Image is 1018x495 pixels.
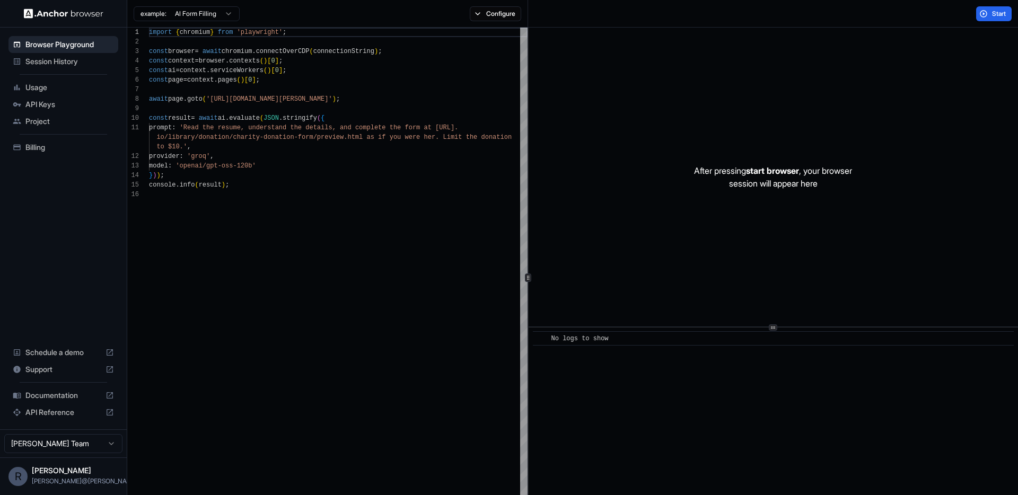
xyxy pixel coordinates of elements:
[8,344,118,361] div: Schedule a demo
[32,477,143,485] span: rodrigo@tripperwith.us
[283,67,286,74] span: ;
[168,57,195,65] span: context
[310,48,313,55] span: (
[127,56,139,66] div: 4
[218,114,225,122] span: ai
[25,390,101,401] span: Documentation
[175,67,179,74] span: =
[279,67,283,74] span: ]
[206,95,332,103] span: '[URL][DOMAIN_NAME][PERSON_NAME]'
[172,124,175,131] span: :
[149,29,172,36] span: import
[25,116,114,127] span: Project
[175,181,179,189] span: .
[8,387,118,404] div: Documentation
[127,66,139,75] div: 5
[229,57,260,65] span: contexts
[183,95,187,103] span: .
[175,162,256,170] span: 'openai/gpt-oss-120b'
[992,10,1007,18] span: Start
[283,114,317,122] span: stringify
[241,76,244,84] span: )
[168,48,195,55] span: browser
[25,364,101,375] span: Support
[336,95,340,103] span: ;
[218,76,237,84] span: pages
[187,95,203,103] span: goto
[187,76,214,84] span: context
[256,76,260,84] span: ;
[127,123,139,132] div: 11
[264,114,279,122] span: JSON
[149,181,175,189] span: console
[252,48,256,55] span: .
[260,114,264,122] span: (
[149,95,168,103] span: await
[371,124,459,131] span: lete the form at [URL].
[538,333,543,344] span: ​
[156,143,187,151] span: to $10.'
[214,76,217,84] span: .
[127,161,139,171] div: 13
[168,76,183,84] span: page
[175,29,179,36] span: {
[256,48,310,55] span: connectOverCDP
[149,162,168,170] span: model
[317,114,321,122] span: (
[347,134,512,141] span: html as if you were her. Limit the donation
[156,172,160,179] span: )
[203,95,206,103] span: (
[127,104,139,113] div: 9
[25,407,101,418] span: API Reference
[149,76,168,84] span: const
[8,361,118,378] div: Support
[195,57,198,65] span: =
[127,152,139,161] div: 12
[275,67,279,74] span: 0
[168,67,175,74] span: ai
[976,6,1012,21] button: Start
[203,48,222,55] span: await
[206,67,210,74] span: .
[180,29,210,36] span: chromium
[8,96,118,113] div: API Keys
[127,113,139,123] div: 10
[149,114,168,122] span: const
[25,99,114,110] span: API Keys
[168,162,172,170] span: :
[271,67,275,74] span: [
[180,67,206,74] span: context
[8,53,118,70] div: Session History
[374,48,378,55] span: )
[25,82,114,93] span: Usage
[470,6,521,21] button: Configure
[195,181,198,189] span: (
[8,467,28,486] div: R
[8,139,118,156] div: Billing
[191,114,195,122] span: =
[127,180,139,190] div: 15
[225,181,229,189] span: ;
[746,165,799,176] span: start browser
[218,29,233,36] span: from
[551,335,609,342] span: No logs to show
[378,48,382,55] span: ;
[156,134,347,141] span: io/library/donation/charity-donation-form/preview.
[283,29,286,36] span: ;
[149,153,180,160] span: provider
[279,114,283,122] span: .
[187,143,191,151] span: ,
[8,36,118,53] div: Browser Playground
[168,95,183,103] span: page
[127,28,139,37] div: 1
[127,190,139,199] div: 16
[321,114,324,122] span: {
[183,76,187,84] span: =
[187,153,210,160] span: 'groq'
[199,114,218,122] span: await
[127,37,139,47] div: 2
[252,76,256,84] span: ]
[267,67,271,74] span: )
[25,347,101,358] span: Schedule a demo
[25,39,114,50] span: Browser Playground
